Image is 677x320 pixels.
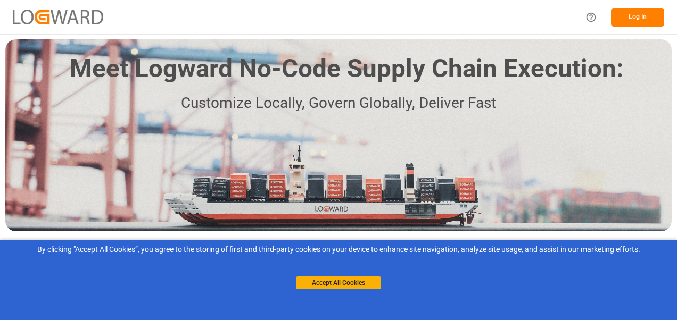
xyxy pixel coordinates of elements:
[7,244,670,255] div: By clicking "Accept All Cookies”, you agree to the storing of first and third-party cookies on yo...
[70,50,623,88] h1: Meet Logward No-Code Supply Chain Execution:
[579,5,603,29] button: Help Center
[13,10,103,24] img: Logward_new_orange.png
[54,91,623,115] p: Customize Locally, Govern Globally, Deliver Fast
[296,276,381,289] button: Accept All Cookies
[611,8,664,27] button: Log In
